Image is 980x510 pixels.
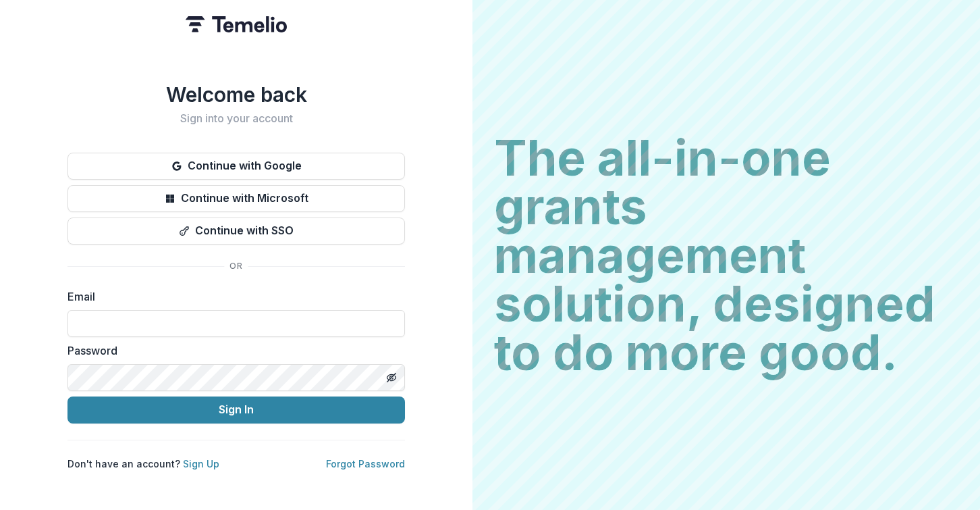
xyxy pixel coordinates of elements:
button: Sign In [67,397,405,424]
p: Don't have an account? [67,457,219,471]
a: Forgot Password [326,458,405,469]
a: Sign Up [183,458,219,469]
button: Continue with Microsoft [67,185,405,212]
label: Email [67,288,397,305]
label: Password [67,342,397,359]
button: Continue with Google [67,153,405,180]
img: Temelio [186,16,287,32]
h1: Welcome back [67,82,405,107]
button: Continue with SSO [67,218,405,245]
h2: Sign into your account [67,112,405,125]
button: Toggle password visibility [381,367,402,388]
